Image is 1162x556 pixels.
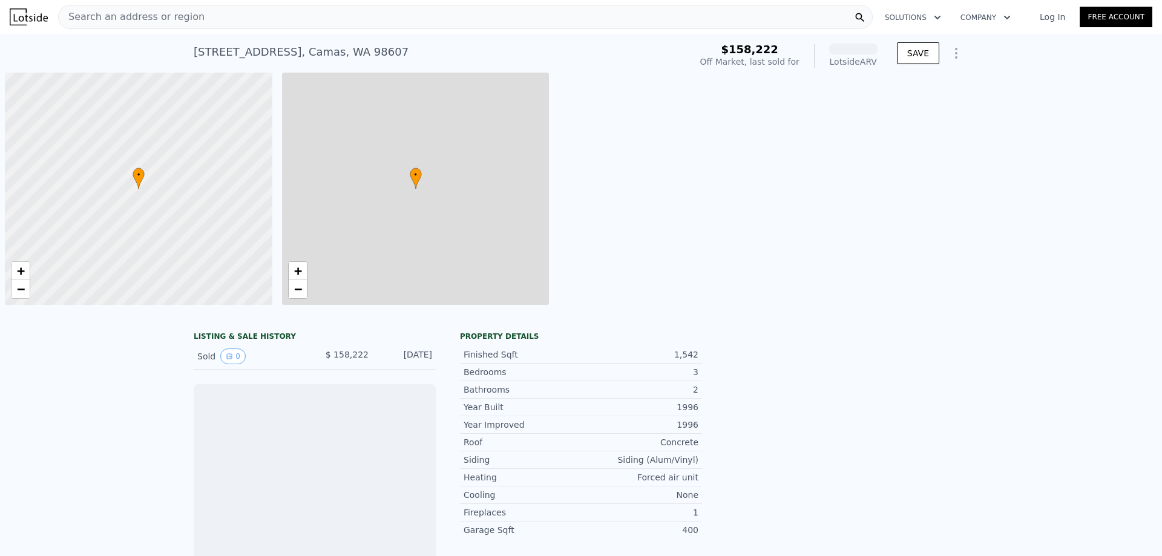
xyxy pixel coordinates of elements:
[289,280,307,298] a: Zoom out
[464,454,581,466] div: Siding
[581,489,698,501] div: None
[464,489,581,501] div: Cooling
[464,401,581,413] div: Year Built
[194,44,409,61] div: [STREET_ADDRESS] , Camas , WA 98607
[464,506,581,518] div: Fireplaces
[464,471,581,483] div: Heating
[11,262,30,280] a: Zoom in
[829,56,878,68] div: Lotside ARV
[944,41,968,65] button: Show Options
[1080,7,1152,27] a: Free Account
[326,350,369,359] span: $ 158,222
[581,471,698,483] div: Forced air unit
[464,436,581,448] div: Roof
[581,454,698,466] div: Siding (Alum/Vinyl)
[897,42,939,64] button: SAVE
[581,384,698,396] div: 2
[581,524,698,536] div: 400
[464,524,581,536] div: Garage Sqft
[294,281,301,296] span: −
[133,168,145,189] div: •
[951,7,1020,28] button: Company
[464,366,581,378] div: Bedrooms
[721,43,778,56] span: $158,222
[17,281,25,296] span: −
[220,348,246,364] button: View historical data
[581,436,698,448] div: Concrete
[700,56,799,68] div: Off Market, last sold for
[289,262,307,280] a: Zoom in
[460,332,702,341] div: Property details
[464,348,581,361] div: Finished Sqft
[581,401,698,413] div: 1996
[11,280,30,298] a: Zoom out
[10,8,48,25] img: Lotside
[410,168,422,189] div: •
[294,263,301,278] span: +
[1025,11,1080,23] a: Log In
[17,263,25,278] span: +
[133,169,145,180] span: •
[581,348,698,361] div: 1,542
[410,169,422,180] span: •
[59,10,205,24] span: Search an address or region
[875,7,951,28] button: Solutions
[581,366,698,378] div: 3
[378,348,432,364] div: [DATE]
[581,419,698,431] div: 1996
[464,384,581,396] div: Bathrooms
[464,419,581,431] div: Year Improved
[197,348,305,364] div: Sold
[581,506,698,518] div: 1
[194,332,436,344] div: LISTING & SALE HISTORY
